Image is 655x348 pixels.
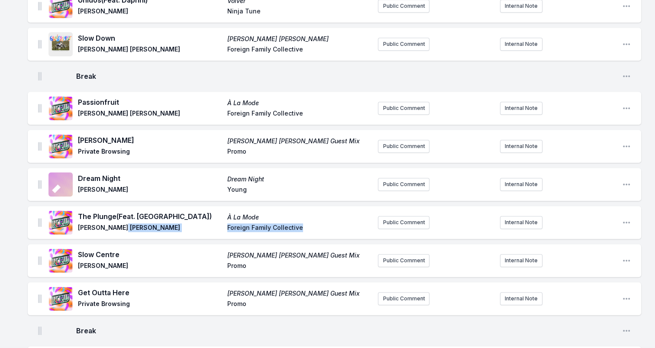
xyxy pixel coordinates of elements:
img: À La Mode [48,210,73,235]
button: Internal Note [500,254,542,267]
button: Public Comment [378,216,429,229]
button: Internal Note [500,292,542,305]
span: Slow Down [78,33,222,43]
img: À La Mode [48,96,73,120]
img: Gilligan Moss Guest Mix [48,248,73,273]
span: [PERSON_NAME] [PERSON_NAME] Guest Mix [227,251,371,260]
img: Drag Handle [38,2,42,10]
img: Gilligan Moss Guest Mix [48,134,73,158]
span: Promo [227,261,371,272]
button: Open playlist item options [622,40,631,48]
span: Dream Night [227,175,371,184]
span: [PERSON_NAME] [78,7,222,17]
span: [PERSON_NAME] [78,135,222,145]
span: [PERSON_NAME] [PERSON_NAME] [78,223,222,234]
span: Promo [227,300,371,310]
span: Slow Centre [78,249,222,260]
button: Public Comment [378,38,429,51]
span: Promo [227,147,371,158]
span: Break [76,71,615,81]
span: [PERSON_NAME] [78,261,222,272]
span: Foreign Family Collective [227,223,371,234]
span: Passionfruit [78,97,222,107]
button: Public Comment [378,102,429,115]
button: Public Comment [378,292,429,305]
button: Public Comment [378,140,429,153]
img: Drag Handle [38,256,42,265]
span: Dream Night [78,173,222,184]
button: Open playlist item options [622,72,631,81]
span: Foreign Family Collective [227,109,371,119]
img: Gilligan Moss [48,32,73,56]
button: Internal Note [500,102,542,115]
button: Open playlist item options [622,2,631,10]
img: Drag Handle [38,326,42,335]
span: Private Browsing [78,147,222,158]
img: Drag Handle [38,142,42,151]
img: Drag Handle [38,40,42,48]
img: Drag Handle [38,218,42,227]
span: [PERSON_NAME] [PERSON_NAME] [227,35,371,43]
span: Break [76,325,615,336]
img: Drag Handle [38,104,42,113]
span: [PERSON_NAME] [PERSON_NAME] [78,109,222,119]
img: Gilligan Moss Guest Mix [48,287,73,311]
button: Internal Note [500,38,542,51]
button: Internal Note [500,216,542,229]
button: Public Comment [378,254,429,267]
button: Open playlist item options [622,256,631,265]
span: [PERSON_NAME] [PERSON_NAME] Guest Mix [227,289,371,298]
span: [PERSON_NAME] [PERSON_NAME] [78,45,222,55]
span: Young [227,185,371,196]
button: Open playlist item options [622,142,631,151]
img: Drag Handle [38,72,42,81]
button: Internal Note [500,140,542,153]
span: Get Outta Here [78,287,222,298]
button: Open playlist item options [622,180,631,189]
button: Public Comment [378,178,429,191]
button: Internal Note [500,178,542,191]
img: Dream Night [48,172,73,197]
span: À La Mode [227,99,371,107]
span: The Plunge (Feat. [GEOGRAPHIC_DATA]) [78,211,222,222]
span: Ninja Tune [227,7,371,17]
button: Open playlist item options [622,218,631,227]
span: À La Mode [227,213,371,222]
span: Foreign Family Collective [227,45,371,55]
span: [PERSON_NAME] [78,185,222,196]
button: Open playlist item options [622,294,631,303]
button: Open playlist item options [622,326,631,335]
img: Drag Handle [38,294,42,303]
span: Private Browsing [78,300,222,310]
span: [PERSON_NAME] [PERSON_NAME] Guest Mix [227,137,371,145]
button: Open playlist item options [622,104,631,113]
img: Drag Handle [38,180,42,189]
